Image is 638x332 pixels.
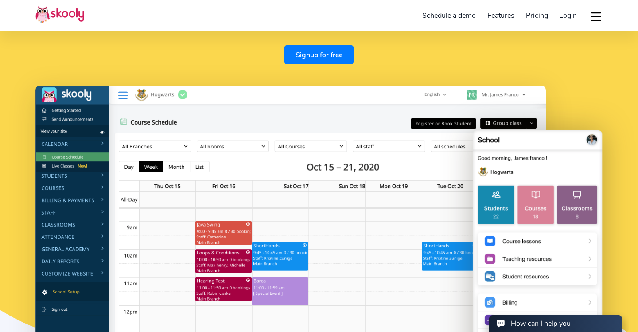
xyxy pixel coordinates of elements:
a: Signup for free [284,45,354,64]
button: dropdown menu [590,6,603,27]
a: Schedule a demo [417,8,482,23]
a: Features [482,8,520,23]
img: Skooly [35,6,84,23]
span: Login [559,11,577,20]
a: Pricing [520,8,554,23]
span: Pricing [526,11,548,20]
a: Login [553,8,583,23]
